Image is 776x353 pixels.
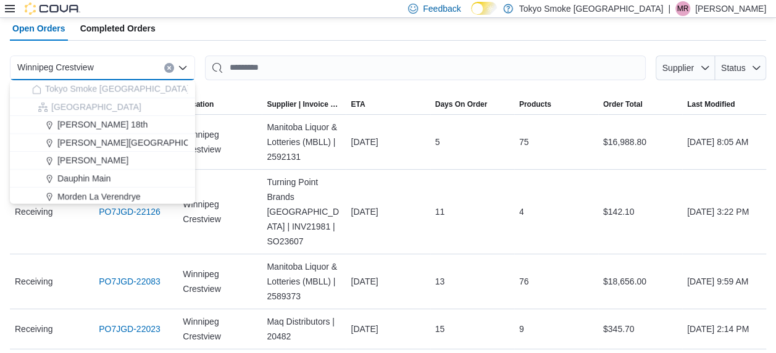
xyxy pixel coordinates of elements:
div: Mariana Reimer [675,1,690,16]
span: MR [677,1,689,16]
button: Last Modified [682,94,766,114]
div: [DATE] [346,269,430,294]
div: Manitoba Liquor & Lotteries (MBLL) | 2589373 [262,254,346,309]
span: 75 [519,135,529,149]
span: Status [721,63,746,73]
button: Dauphin Main [10,170,195,188]
img: Cova [25,2,80,15]
div: $142.10 [598,199,682,224]
button: ETA [346,94,430,114]
button: [PERSON_NAME][GEOGRAPHIC_DATA] [10,134,195,152]
p: [PERSON_NAME] [695,1,766,16]
div: Maq Distributors | 20482 [262,309,346,349]
span: Receiving [15,274,52,289]
a: PO7JGD-22023 [99,322,161,336]
span: Products [519,99,551,109]
span: Winnipeg Crestview [183,267,257,296]
span: [PERSON_NAME] 18th [57,118,148,131]
span: Winnipeg Crestview [183,314,257,344]
span: 76 [519,274,529,289]
div: $16,988.80 [598,130,682,154]
div: $345.70 [598,317,682,341]
div: [DATE] [346,199,430,224]
span: Morden La Verendrye [57,190,141,202]
div: [DATE] [346,317,430,341]
span: Last Modified [687,99,735,109]
a: PO7JGD-22083 [99,274,161,289]
button: Products [514,94,598,114]
span: 13 [435,274,445,289]
div: [DATE] 3:22 PM [682,199,766,224]
span: ETA [351,99,365,109]
button: Close list of options [178,63,188,73]
span: 15 [435,322,445,336]
p: | [668,1,670,16]
span: Supplier [662,63,694,73]
button: Location [178,94,262,114]
div: Turning Point Brands [GEOGRAPHIC_DATA] | INV21981 | SO23607 [262,170,346,254]
div: Manitoba Liquor & Lotteries (MBLL) | 2592131 [262,115,346,169]
span: 4 [519,204,524,219]
button: [PERSON_NAME] [10,152,195,170]
div: [DATE] 2:14 PM [682,317,766,341]
button: Days On Order [430,94,514,114]
input: Dark Mode [471,2,497,15]
span: 5 [435,135,440,149]
button: Supplier | Invoice Number [262,94,346,114]
input: This is a search bar. After typing your query, hit enter to filter the results lower in the page. [205,56,646,80]
span: Winnipeg Crestview [183,127,257,157]
div: Location [183,99,214,109]
button: Tokyo Smoke [GEOGRAPHIC_DATA] [10,80,195,98]
button: Clear input [164,63,174,73]
span: Receiving [15,204,52,219]
button: [GEOGRAPHIC_DATA] [10,98,195,116]
button: Status [715,56,766,80]
span: Tokyo Smoke [GEOGRAPHIC_DATA] [45,83,190,95]
button: [PERSON_NAME] 18th [10,116,195,134]
span: Open Orders [12,16,65,41]
span: Winnipeg Crestview [183,197,257,226]
span: Feedback [423,2,461,15]
button: Morden La Verendrye [10,188,195,206]
span: [PERSON_NAME][GEOGRAPHIC_DATA] [57,136,219,149]
span: 9 [519,322,524,336]
div: [DATE] 9:59 AM [682,269,766,294]
a: PO7JGD-22126 [99,204,161,219]
span: [GEOGRAPHIC_DATA] [51,101,141,113]
span: Receiving [15,322,52,336]
span: Completed Orders [80,16,156,41]
span: Dauphin Main [57,172,111,185]
span: 11 [435,204,445,219]
div: $18,656.00 [598,269,682,294]
span: Order Total [603,99,643,109]
span: Winnipeg Crestview [17,60,94,75]
div: [DATE] [346,130,430,154]
span: Supplier | Invoice Number [267,99,341,109]
span: [PERSON_NAME] [57,154,128,167]
button: Supplier [656,56,715,80]
span: Days On Order [435,99,488,109]
div: [DATE] 8:05 AM [682,130,766,154]
p: Tokyo Smoke [GEOGRAPHIC_DATA] [519,1,664,16]
button: Order Total [598,94,682,114]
